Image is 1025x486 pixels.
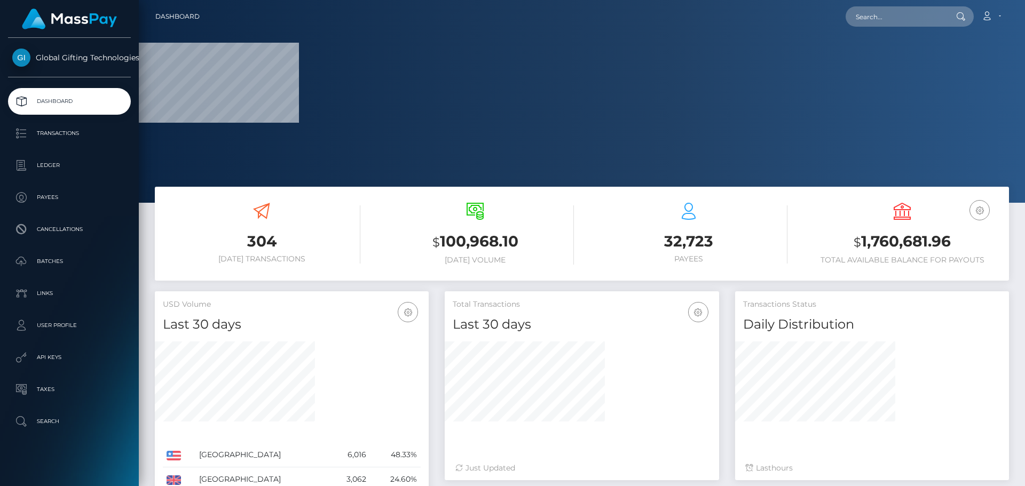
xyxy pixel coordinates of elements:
td: 48.33% [370,443,421,467]
img: Global Gifting Technologies Inc [12,49,30,67]
h3: 32,723 [590,231,787,252]
p: Dashboard [12,93,127,109]
a: Taxes [8,376,131,403]
a: Search [8,408,131,435]
a: Cancellations [8,216,131,243]
img: GB.png [167,475,181,485]
h3: 100,968.10 [376,231,574,253]
div: Just Updated [455,463,708,474]
a: Dashboard [8,88,131,115]
h5: Total Transactions [453,299,711,310]
a: User Profile [8,312,131,339]
p: Payees [12,189,127,205]
p: Ledger [12,157,127,173]
td: [GEOGRAPHIC_DATA] [195,443,329,467]
a: Links [8,280,131,307]
img: US.png [167,451,181,460]
p: Taxes [12,381,127,397]
h4: Last 30 days [163,315,421,334]
h6: Payees [590,254,787,264]
p: Links [12,285,127,301]
a: Ledger [8,152,131,179]
p: Search [12,413,127,429]
img: MassPay Logo [22,9,117,29]
h6: Total Available Balance for Payouts [803,256,1001,265]
small: $ [432,235,440,250]
div: Last hours [746,463,998,474]
a: Transactions [8,120,131,147]
h4: Last 30 days [453,315,711,334]
h5: USD Volume [163,299,421,310]
td: 6,016 [329,443,369,467]
input: Search... [846,6,946,27]
a: Dashboard [155,5,200,28]
p: Batches [12,253,127,269]
a: Payees [8,184,131,211]
small: $ [854,235,861,250]
h3: 304 [163,231,360,252]
p: Cancellations [12,221,127,237]
a: Batches [8,248,131,275]
a: API Keys [8,344,131,371]
p: Transactions [12,125,127,141]
h6: [DATE] Volume [376,256,574,265]
p: User Profile [12,317,127,333]
h6: [DATE] Transactions [163,254,360,264]
h3: 1,760,681.96 [803,231,1001,253]
p: API Keys [12,349,127,365]
h5: Transactions Status [743,299,1001,310]
h4: Daily Distribution [743,315,1001,334]
span: Global Gifting Technologies Inc [8,53,131,62]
